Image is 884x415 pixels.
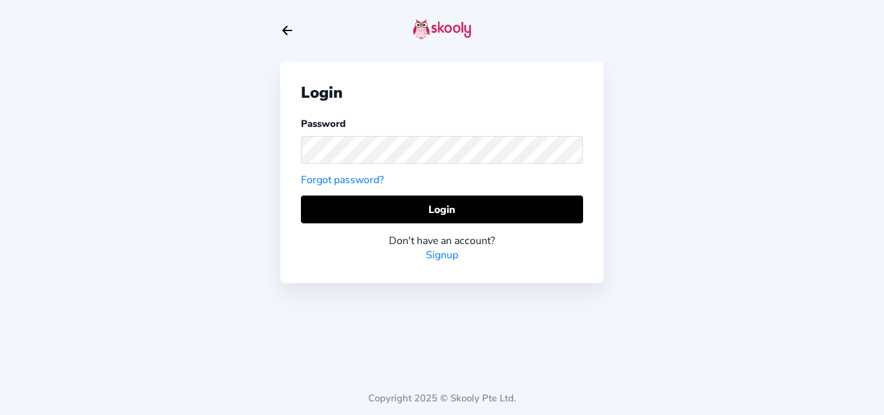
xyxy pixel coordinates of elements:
[426,248,458,262] a: Signup
[301,117,346,130] label: Password
[564,143,583,157] button: eye outlineeye off outline
[301,234,583,248] div: Don't have an account?
[301,82,583,103] div: Login
[280,23,294,38] button: arrow back outline
[301,173,384,187] a: Forgot password?
[564,143,577,157] ion-icon: eye outline
[413,19,471,39] img: skooly-logo.png
[301,196,583,223] button: Login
